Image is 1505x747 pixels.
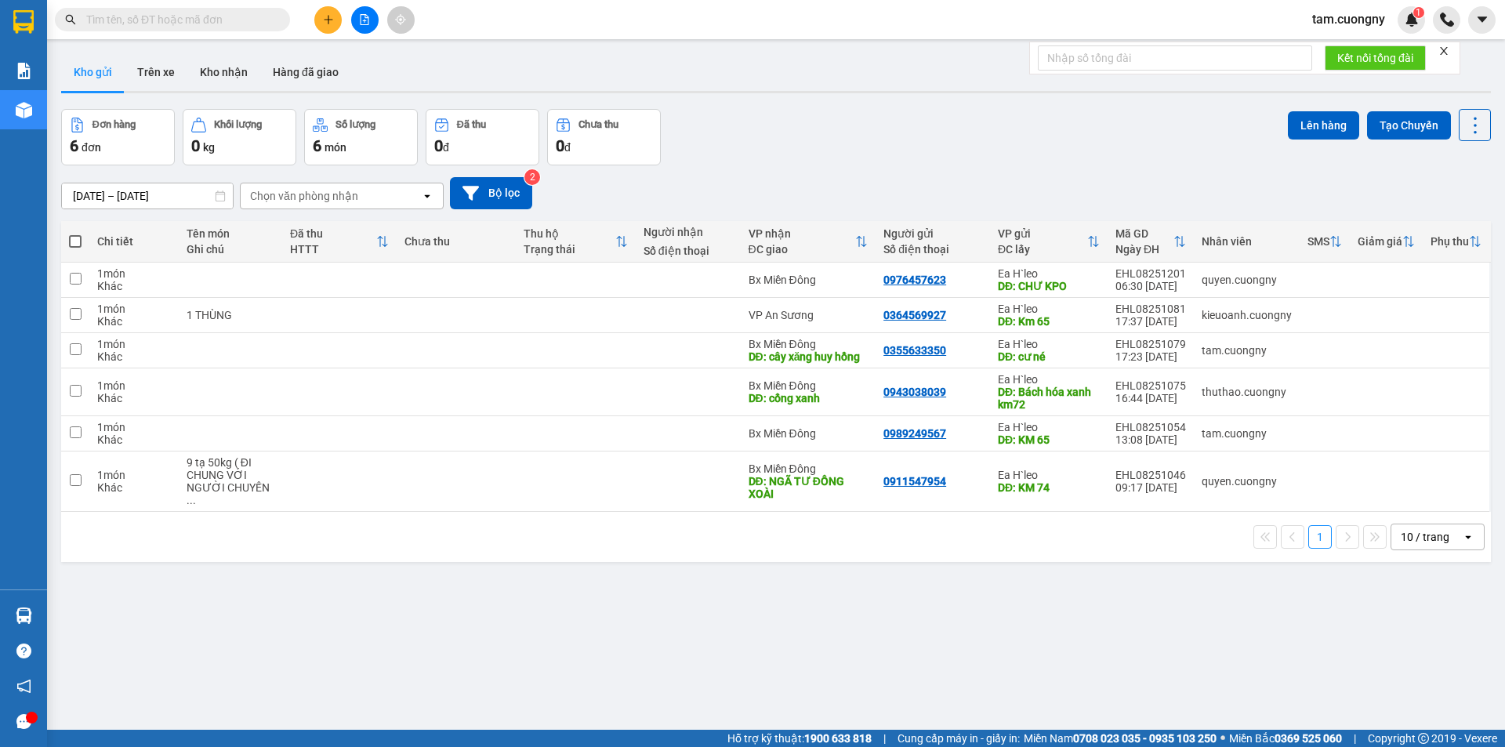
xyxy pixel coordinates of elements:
img: logo-vxr [13,10,34,34]
span: đơn [82,141,101,154]
div: Đã thu [457,119,486,130]
button: Khối lượng0kg [183,109,296,165]
img: warehouse-icon [16,102,32,118]
div: Chi tiết [97,235,171,248]
div: 0911547954 [883,475,946,488]
button: Đơn hàng6đơn [61,109,175,165]
span: món [325,141,346,154]
div: quyen.cuongny [1202,274,1292,286]
span: Hỗ trợ kỹ thuật: [727,730,872,747]
span: aim [395,14,406,25]
button: Chưa thu0đ [547,109,661,165]
div: Người gửi [883,227,982,240]
div: Khác [97,350,171,363]
div: DĐ: NGÃ TƯ ĐỒNG XOÀI [749,475,869,500]
span: 6 [70,136,78,155]
button: Số lượng6món [304,109,418,165]
div: Ea H`leo [998,338,1100,350]
div: 13:08 [DATE] [1115,433,1186,446]
svg: open [421,190,433,202]
div: Số điện thoại [883,243,982,256]
div: Ea H`leo [998,267,1100,280]
span: message [16,714,31,729]
div: Khác [97,315,171,328]
div: tam.cuongny [1202,344,1292,357]
button: Đã thu0đ [426,109,539,165]
div: Nhân viên [1202,235,1292,248]
div: Khác [97,433,171,446]
div: ĐC lấy [998,243,1087,256]
div: kieuoanh.cuongny [1202,309,1292,321]
div: Mã GD [1115,227,1173,240]
span: tam.cuongny [1300,9,1398,29]
div: 1 THÙNG [187,309,274,321]
div: EHL08251075 [1115,379,1186,392]
button: file-add [351,6,379,34]
div: thuthao.cuongny [1202,386,1292,398]
div: 9 tạ 50kg ( ĐI CHUNG VỚI NGƯỜI CHUYẾN 19H30 ) [187,456,274,506]
span: file-add [359,14,370,25]
img: icon-new-feature [1405,13,1419,27]
button: caret-down [1468,6,1496,34]
button: plus [314,6,342,34]
div: ĐC giao [749,243,856,256]
input: Tìm tên, số ĐT hoặc mã đơn [86,11,271,28]
div: Tên món [187,227,274,240]
div: Khối lượng [214,119,262,130]
th: Toggle SortBy [516,221,635,263]
div: tam.cuongny [1202,427,1292,440]
span: ⚪️ [1220,735,1225,742]
div: 1 món [97,379,171,392]
span: 0 [556,136,564,155]
span: copyright [1418,733,1429,744]
th: Toggle SortBy [990,221,1108,263]
span: đ [443,141,449,154]
span: Kết nối tổng đài [1337,49,1413,67]
th: Toggle SortBy [1108,221,1194,263]
sup: 1 [1413,7,1424,18]
div: DĐ: CHƯ KPO [998,280,1100,292]
div: Ea H`leo [998,303,1100,315]
div: EHL08251054 [1115,421,1186,433]
span: close [1438,45,1449,56]
sup: 2 [524,169,540,185]
div: Chưa thu [578,119,618,130]
button: Kho nhận [187,53,260,91]
button: Bộ lọc [450,177,532,209]
span: question-circle [16,644,31,658]
strong: 1900 633 818 [804,732,872,745]
div: VP nhận [749,227,856,240]
div: quyen.cuongny [1202,475,1292,488]
div: 16:44 [DATE] [1115,392,1186,404]
th: Toggle SortBy [741,221,876,263]
div: DĐ: Bách hóa xanh km72 [998,386,1100,411]
div: 17:23 [DATE] [1115,350,1186,363]
th: Toggle SortBy [1423,221,1489,263]
div: EHL08251081 [1115,303,1186,315]
div: EHL08251046 [1115,469,1186,481]
div: DĐ: cổng xanh [749,392,869,404]
div: 0355633350 [883,344,946,357]
div: Phụ thu [1431,235,1469,248]
span: Miền Bắc [1229,730,1342,747]
div: HTTT [290,243,376,256]
strong: 0369 525 060 [1275,732,1342,745]
input: Nhập số tổng đài [1038,45,1312,71]
span: ... [187,494,196,506]
div: 1 món [97,338,171,350]
span: search [65,14,76,25]
span: kg [203,141,215,154]
svg: open [1462,531,1474,543]
th: Toggle SortBy [282,221,397,263]
img: solution-icon [16,63,32,79]
div: Bx Miền Đông [749,427,869,440]
button: Lên hàng [1288,111,1359,140]
div: Số lượng [335,119,375,130]
span: | [1354,730,1356,747]
div: VP gửi [998,227,1087,240]
div: Thu hộ [524,227,615,240]
span: Cung cấp máy in - giấy in: [898,730,1020,747]
div: DĐ: cư né [998,350,1100,363]
div: Ghi chú [187,243,274,256]
span: 0 [191,136,200,155]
